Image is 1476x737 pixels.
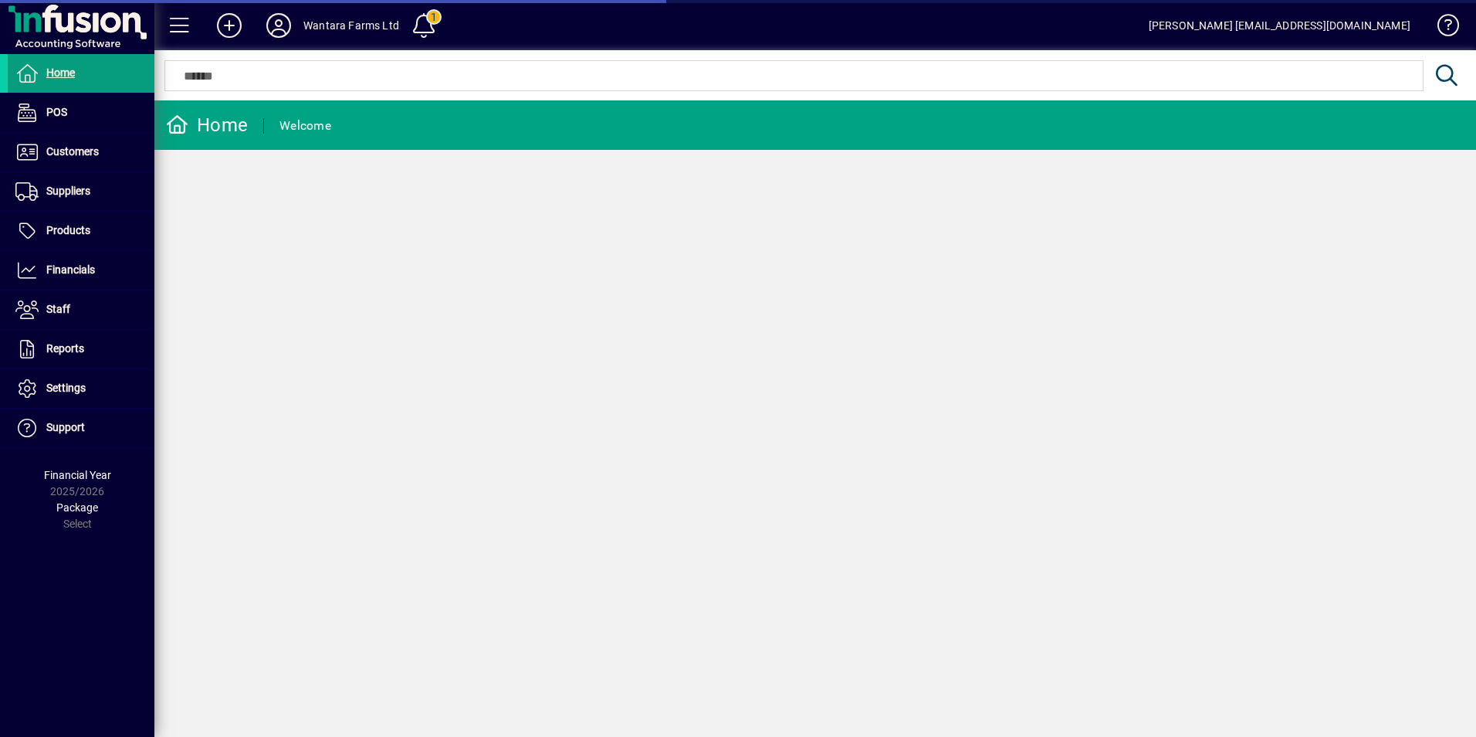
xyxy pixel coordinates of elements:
span: Suppliers [46,185,90,197]
a: Products [8,212,154,250]
a: Knowledge Base [1426,3,1457,53]
span: Reports [46,342,84,355]
a: Support [8,409,154,447]
button: Profile [254,12,303,39]
span: Package [56,501,98,514]
span: Staff [46,303,70,315]
div: Wantara Farms Ltd [303,13,399,38]
button: Add [205,12,254,39]
a: POS [8,93,154,132]
div: Home [166,113,248,138]
div: [PERSON_NAME] [EMAIL_ADDRESS][DOMAIN_NAME] [1149,13,1410,38]
span: Home [46,66,75,79]
span: Customers [46,145,99,158]
span: Financial Year [44,469,111,481]
a: Suppliers [8,172,154,211]
a: Reports [8,330,154,368]
span: Support [46,421,85,433]
a: Staff [8,290,154,329]
span: Products [46,224,90,236]
div: Welcome [279,114,331,138]
span: Settings [46,382,86,394]
a: Settings [8,369,154,408]
a: Customers [8,133,154,172]
span: Financials [46,263,95,276]
span: POS [46,106,67,118]
a: Financials [8,251,154,290]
